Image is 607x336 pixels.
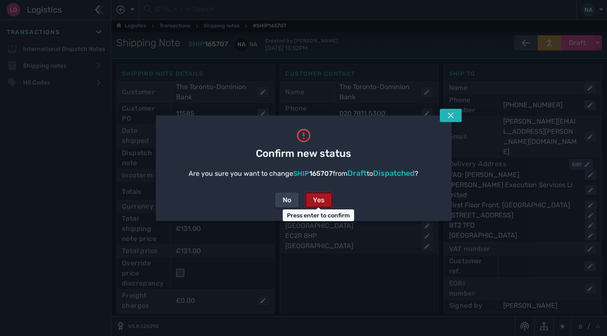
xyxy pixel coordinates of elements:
span: Confirm new status [256,146,351,161]
button: No [275,192,299,207]
span: SHIP [293,169,309,177]
div: Are you sure you want to change from to ? [189,167,418,179]
button: Tap escape key to close [440,108,462,122]
button: Yes [305,192,332,207]
span: 165707 [309,169,333,177]
span: Draft [347,168,367,177]
span: Dispatched [373,168,415,177]
div: Yes [313,195,325,205]
div: No [283,195,291,205]
div: Press enter to confirm [283,209,354,221]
